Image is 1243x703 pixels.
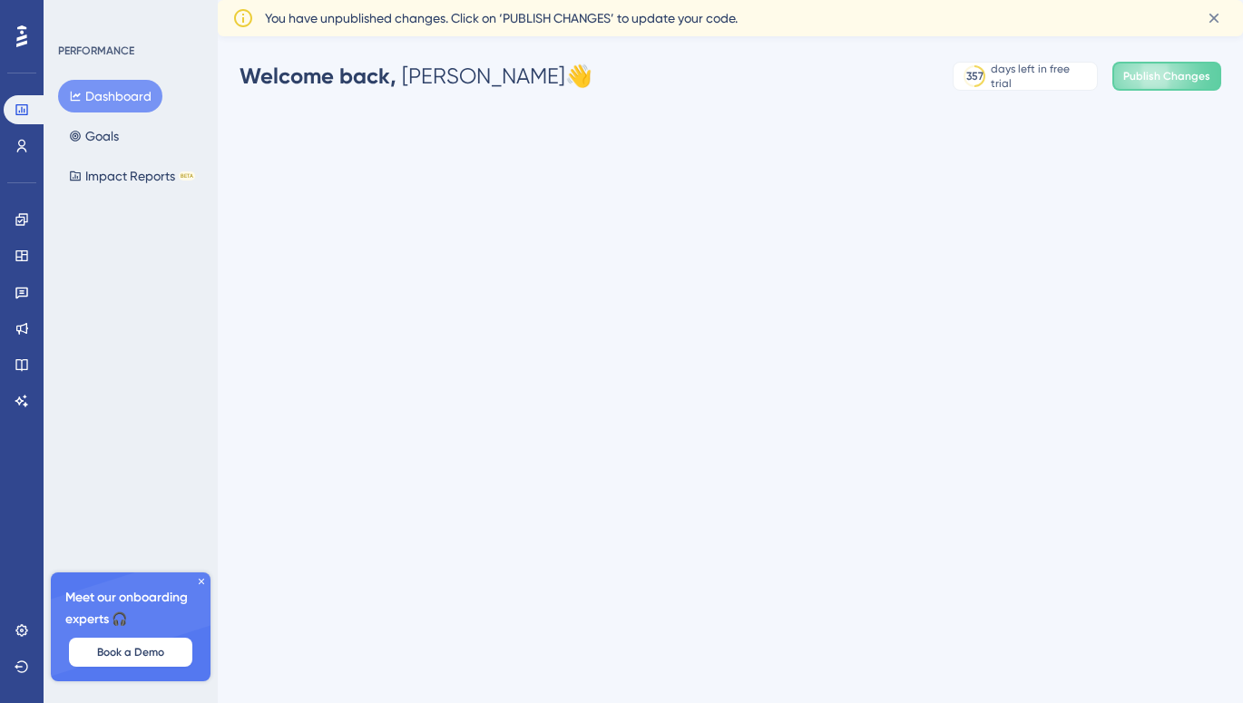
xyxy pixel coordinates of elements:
div: [PERSON_NAME] 👋 [240,62,592,91]
button: Goals [58,120,130,152]
div: PERFORMANCE [58,44,134,58]
button: Publish Changes [1112,62,1221,91]
div: BETA [179,171,195,181]
span: Publish Changes [1123,69,1210,83]
button: Book a Demo [69,638,192,667]
span: Book a Demo [97,645,164,659]
span: You have unpublished changes. Click on ‘PUBLISH CHANGES’ to update your code. [265,7,738,29]
div: days left in free trial [991,62,1091,91]
span: Meet our onboarding experts 🎧 [65,587,196,630]
span: Welcome back, [240,63,396,89]
div: 357 [966,69,984,83]
button: Impact ReportsBETA [58,160,206,192]
button: Dashboard [58,80,162,112]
